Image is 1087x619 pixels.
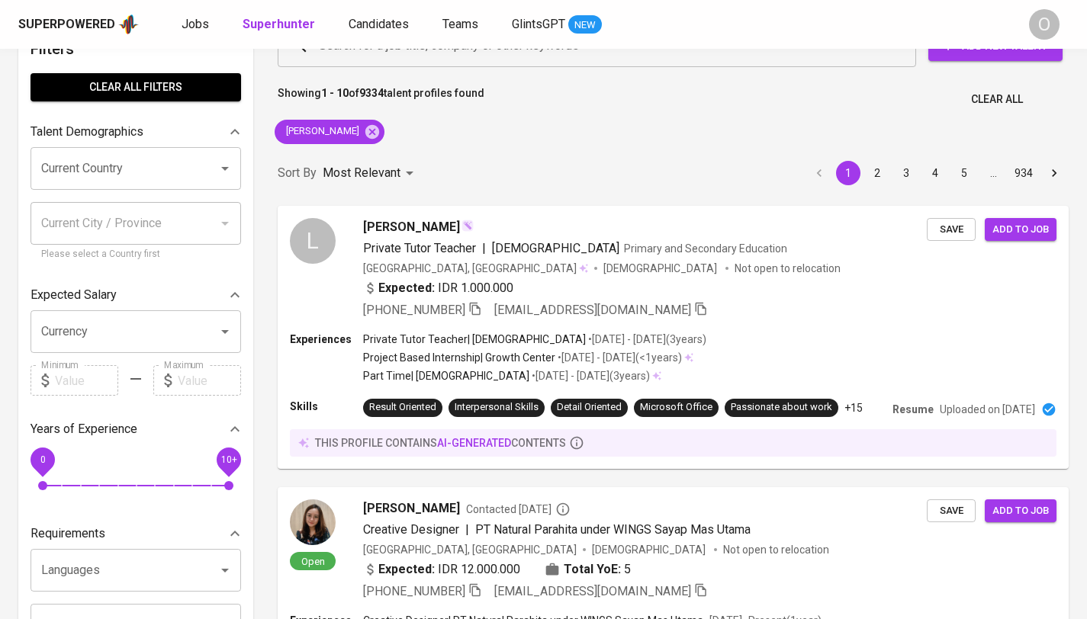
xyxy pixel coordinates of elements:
span: [DEMOGRAPHIC_DATA] [603,261,719,276]
div: [PERSON_NAME] [275,120,384,144]
nav: pagination navigation [805,161,1069,185]
span: Add to job [992,221,1049,239]
div: O [1029,9,1060,40]
div: Interpersonal Skills [455,400,539,415]
button: Open [214,321,236,342]
button: Go to page 4 [923,161,947,185]
p: Project Based Internship | Growth Center [363,350,555,365]
a: Candidates [349,15,412,34]
button: Clear All [965,85,1029,114]
b: Total YoE: [564,560,621,579]
span: [PERSON_NAME] [363,499,460,518]
p: Skills [290,399,363,414]
span: [PHONE_NUMBER] [363,303,465,317]
span: 0 [40,454,45,465]
span: Add to job [992,502,1049,520]
span: Clear All filters [43,78,229,97]
b: Expected: [378,560,435,579]
p: +15 [844,400,863,415]
p: • [DATE] - [DATE] ( <1 years ) [555,350,682,365]
a: Jobs [182,15,212,34]
div: Superpowered [18,16,115,34]
span: Primary and Secondary Education [624,242,787,255]
span: | [465,521,469,539]
b: 9334 [359,87,384,99]
a: L[PERSON_NAME]Private Tutor Teacher|[DEMOGRAPHIC_DATA]Primary and Secondary Education[GEOGRAPHIC_... [278,206,1069,469]
p: Talent Demographics [31,123,143,141]
button: Go to page 5 [952,161,976,185]
a: Superhunter [243,15,318,34]
span: AI-generated [437,437,511,449]
span: Creative Designer [363,522,459,537]
button: page 1 [836,161,860,185]
div: Requirements [31,518,241,549]
div: IDR 1.000.000 [363,279,513,297]
a: GlintsGPT NEW [512,15,602,34]
button: Add to job [985,499,1056,523]
p: Resume [892,402,934,417]
p: Private Tutor Teacher | [DEMOGRAPHIC_DATA] [363,332,586,347]
p: Not open to relocation [723,542,829,557]
button: Go to page 934 [1010,161,1037,185]
span: Contacted [DATE] [466,502,571,517]
p: Showing of talent profiles found [278,85,484,114]
b: Expected: [378,279,435,297]
b: 1 - 10 [321,87,349,99]
span: [PHONE_NUMBER] [363,584,465,598]
p: Not open to relocation [735,261,841,276]
span: [DEMOGRAPHIC_DATA] [492,241,619,255]
div: IDR 12.000.000 [363,560,520,579]
button: Clear All filters [31,73,241,101]
span: Open [295,555,331,568]
input: Value [55,365,118,396]
button: Save [927,218,976,242]
div: Talent Demographics [31,117,241,147]
img: magic_wand.svg [461,220,474,232]
a: Superpoweredapp logo [18,13,139,36]
span: [EMAIL_ADDRESS][DOMAIN_NAME] [494,584,691,598]
div: Microsoft Office [640,400,712,415]
input: Value [178,365,241,396]
button: Go to page 3 [894,161,918,185]
div: L [290,218,336,264]
div: [GEOGRAPHIC_DATA], [GEOGRAPHIC_DATA] [363,261,588,276]
p: Uploaded on [DATE] [940,402,1035,417]
p: Sort By [278,164,317,182]
img: 239a4e68a02edbaefdbdf1357280a1d0.png [290,499,336,545]
p: this profile contains contents [315,435,566,451]
span: Candidates [349,17,409,31]
button: Add to job [985,218,1056,242]
p: • [DATE] - [DATE] ( 3 years ) [529,368,650,383]
button: Open [214,158,236,179]
p: Experiences [290,332,363,347]
div: Result Oriented [369,400,436,415]
span: 10+ [220,454,236,465]
div: … [981,165,1005,181]
div: Expected Salary [31,280,241,310]
div: Detail Oriented [557,400,622,415]
button: Go to next page [1042,161,1066,185]
span: [PERSON_NAME] [363,218,460,236]
button: Save [927,499,976,523]
span: [EMAIL_ADDRESS][DOMAIN_NAME] [494,303,691,317]
span: Private Tutor Teacher [363,241,476,255]
p: Part Time | [DEMOGRAPHIC_DATA] [363,368,529,383]
button: Open [214,560,236,581]
span: NEW [568,18,602,33]
p: Please select a Country first [41,247,230,262]
span: [DEMOGRAPHIC_DATA] [592,542,708,557]
div: Years of Experience [31,414,241,444]
span: 5 [624,560,631,579]
img: app logo [118,13,139,36]
p: Most Relevant [323,164,400,182]
h6: Filters [31,37,241,61]
span: Save [934,502,968,520]
span: [PERSON_NAME] [275,124,368,139]
a: Teams [442,15,481,34]
p: Years of Experience [31,420,137,438]
div: [GEOGRAPHIC_DATA], [GEOGRAPHIC_DATA] [363,542,577,557]
svg: By Batam recruiter [555,502,571,517]
b: Superhunter [243,17,315,31]
p: • [DATE] - [DATE] ( 3 years ) [586,332,706,347]
span: | [482,239,486,258]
